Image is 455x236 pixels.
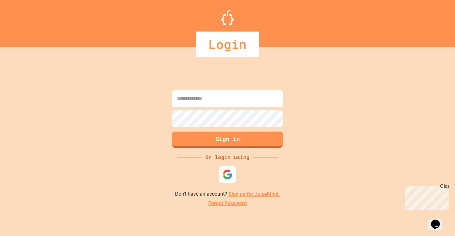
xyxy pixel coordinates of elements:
a: Sign up for JuiceMind. [228,191,280,197]
div: Chat with us now!Close [3,3,44,40]
button: Sign in [172,132,283,148]
img: google-icon.svg [222,169,233,180]
iframe: chat widget [403,183,449,210]
div: Or login using [202,153,253,161]
p: Don't have an account? [175,190,280,198]
a: Forgot Password [208,200,247,207]
iframe: chat widget [428,211,449,230]
div: Login [196,32,259,57]
img: Logo.svg [221,9,234,25]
